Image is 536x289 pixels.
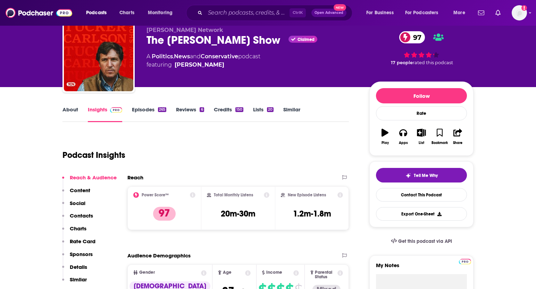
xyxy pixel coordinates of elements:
[62,200,85,213] button: Social
[152,53,173,60] a: Politics
[223,270,232,275] span: Age
[283,106,300,122] a: Similar
[110,107,122,113] img: Podchaser Pro
[200,107,204,112] div: 6
[413,60,453,65] span: rated this podcast
[399,141,408,145] div: Apps
[290,8,306,17] span: Ctrl K
[158,107,166,112] div: 265
[376,124,394,149] button: Play
[493,7,503,19] a: Show notifications dropdown
[143,7,182,18] button: open menu
[176,106,204,122] a: Reviews6
[70,174,117,181] p: Reach & Audience
[432,141,448,145] div: Bookmark
[64,22,133,91] a: The Tucker Carlson Show
[62,251,93,264] button: Sponsors
[405,8,438,18] span: For Podcasters
[521,5,527,11] svg: Add a profile image
[70,225,86,232] p: Charts
[119,8,134,18] span: Charts
[132,106,166,122] a: Episodes265
[205,7,290,18] input: Search podcasts, credits, & more...
[288,193,326,197] h2: New Episode Listens
[146,27,223,33] span: [PERSON_NAME] Network
[412,124,430,149] button: List
[414,173,438,178] span: Tell Me Why
[70,238,95,245] p: Rate Card
[146,61,260,69] span: featuring
[146,52,260,69] div: A podcast
[221,209,256,219] h3: 20m-30m
[430,124,449,149] button: Bookmark
[419,141,424,145] div: List
[62,150,125,160] h1: Podcast Insights
[449,7,474,18] button: open menu
[376,88,467,103] button: Follow
[315,11,343,15] span: Open Advanced
[142,193,169,197] h2: Power Score™
[266,270,282,275] span: Income
[376,106,467,120] div: Rate
[406,31,425,43] span: 97
[174,53,190,60] a: News
[401,7,449,18] button: open menu
[366,8,394,18] span: For Business
[512,5,527,20] button: Show profile menu
[475,7,487,19] a: Show notifications dropdown
[376,207,467,221] button: Export One-Sheet
[62,264,87,277] button: Details
[127,174,143,181] h2: Reach
[376,262,467,274] label: My Notes
[298,38,315,41] span: Claimed
[62,238,95,251] button: Rate Card
[70,251,93,257] p: Sponsors
[399,31,425,43] a: 97
[70,200,85,206] p: Social
[173,53,174,60] span: ,
[235,107,243,112] div: 150
[453,8,465,18] span: More
[214,193,253,197] h2: Total Monthly Listens
[253,106,274,122] a: Lists20
[62,212,93,225] button: Contacts
[62,187,90,200] button: Content
[512,5,527,20] img: User Profile
[512,5,527,20] span: Logged in as lcohen
[214,106,243,122] a: Credits150
[382,141,389,145] div: Play
[376,188,467,202] a: Contact This Podcast
[394,124,412,149] button: Apps
[334,4,346,11] span: New
[398,238,452,244] span: Get this podcast via API
[315,270,336,279] span: Parental Status
[459,258,471,264] a: Pro website
[193,5,359,21] div: Search podcasts, credits, & more...
[62,106,78,122] a: About
[453,141,462,145] div: Share
[70,264,87,270] p: Details
[459,259,471,264] img: Podchaser Pro
[267,107,274,112] div: 20
[139,270,155,275] span: Gender
[153,207,176,221] p: 97
[81,7,116,18] button: open menu
[70,212,93,219] p: Contacts
[62,174,117,187] button: Reach & Audience
[201,53,238,60] a: Conservative
[70,276,87,283] p: Similar
[190,53,201,60] span: and
[6,6,72,19] img: Podchaser - Follow, Share and Rate Podcasts
[88,106,122,122] a: InsightsPodchaser Pro
[62,276,87,289] button: Similar
[385,233,458,250] a: Get this podcast via API
[70,187,90,194] p: Content
[148,8,173,18] span: Monitoring
[391,60,413,65] span: 17 people
[115,7,139,18] a: Charts
[376,168,467,182] button: tell me why sparkleTell Me Why
[449,124,467,149] button: Share
[405,173,411,178] img: tell me why sparkle
[369,27,474,70] div: 97 17 peoplerated this podcast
